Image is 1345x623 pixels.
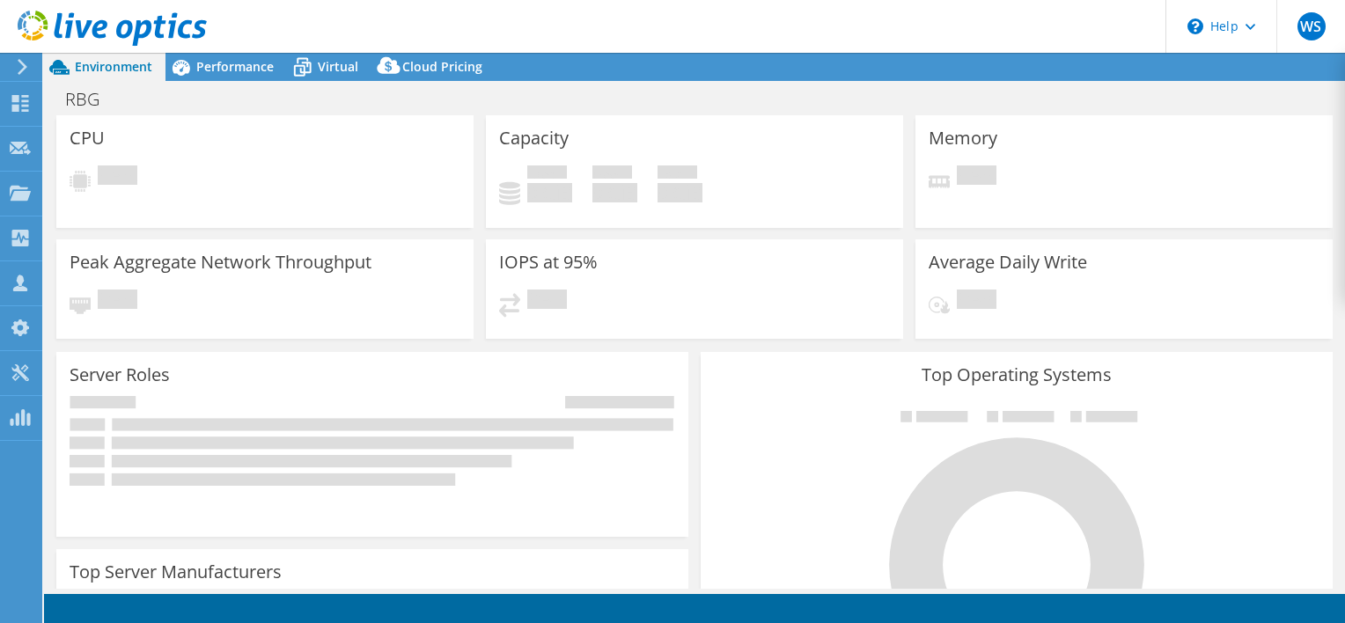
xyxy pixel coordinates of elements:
[98,290,137,313] span: Pending
[196,58,274,75] span: Performance
[75,58,152,75] span: Environment
[1297,12,1326,40] span: WS
[714,365,1319,385] h3: Top Operating Systems
[527,183,572,202] h4: 0 GiB
[929,253,1087,272] h3: Average Daily Write
[592,183,637,202] h4: 0 GiB
[957,290,996,313] span: Pending
[592,165,632,183] span: Free
[658,183,702,202] h4: 0 GiB
[70,253,371,272] h3: Peak Aggregate Network Throughput
[658,165,697,183] span: Total
[1187,18,1203,34] svg: \n
[98,165,137,189] span: Pending
[499,253,598,272] h3: IOPS at 95%
[499,128,569,148] h3: Capacity
[318,58,358,75] span: Virtual
[70,128,105,148] h3: CPU
[57,90,127,109] h1: RBG
[527,290,567,313] span: Pending
[402,58,482,75] span: Cloud Pricing
[957,165,996,189] span: Pending
[70,365,170,385] h3: Server Roles
[70,562,282,582] h3: Top Server Manufacturers
[527,165,567,183] span: Used
[929,128,997,148] h3: Memory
